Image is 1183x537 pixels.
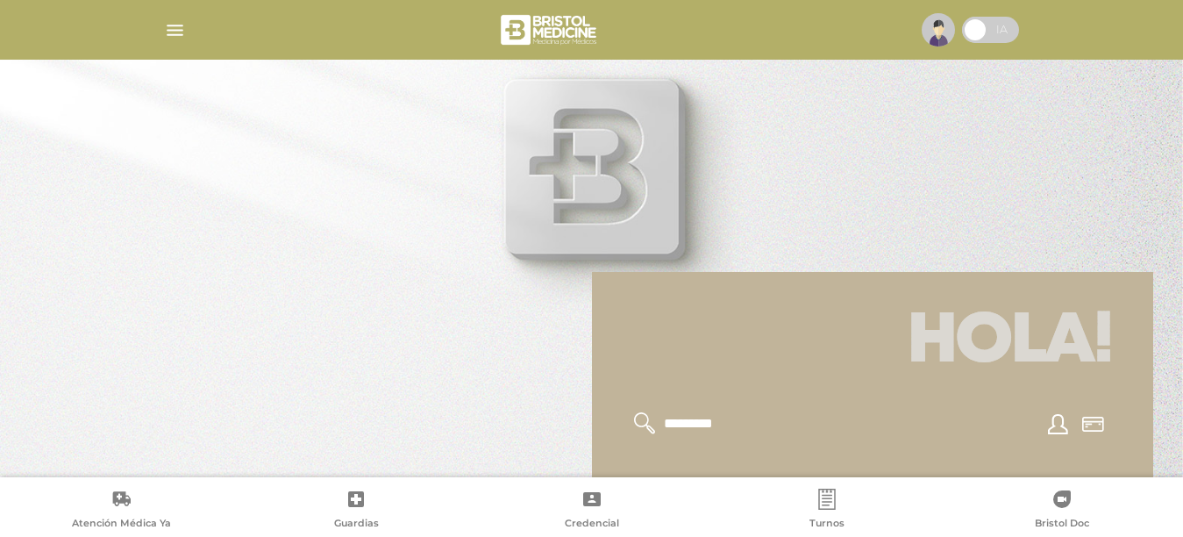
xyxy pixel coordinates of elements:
[239,489,474,533] a: Guardias
[613,293,1132,391] h1: Hola!
[4,489,239,533] a: Atención Médica Ya
[474,489,709,533] a: Credencial
[709,489,944,533] a: Turnos
[565,517,619,533] span: Credencial
[72,517,171,533] span: Atención Médica Ya
[922,13,955,47] img: profile-placeholder.svg
[809,517,844,533] span: Turnos
[944,489,1179,533] a: Bristol Doc
[1035,517,1089,533] span: Bristol Doc
[334,517,379,533] span: Guardias
[164,19,186,41] img: Cober_menu-lines-white.svg
[498,9,602,51] img: bristol-medicine-blanco.png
